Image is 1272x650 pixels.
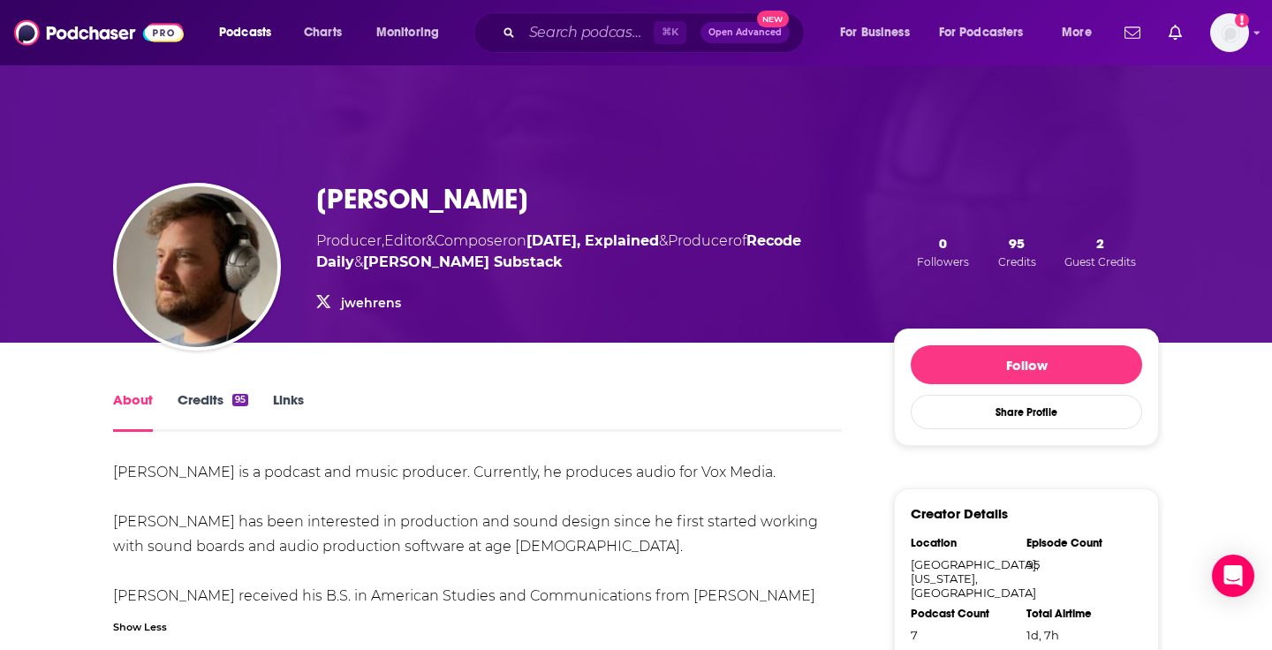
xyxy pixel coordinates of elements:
button: open menu [828,19,932,47]
div: Episode Count [1026,536,1131,550]
span: Open Advanced [708,28,782,37]
div: [GEOGRAPHIC_DATA], [US_STATE], [GEOGRAPHIC_DATA] [911,557,1015,600]
h1: [PERSON_NAME] [316,182,528,216]
span: Producer [316,232,382,249]
button: Open AdvancedNew [700,22,790,43]
span: 0 [939,235,947,252]
a: About [113,391,153,432]
svg: Add a profile image [1235,13,1249,27]
span: For Business [840,20,910,45]
div: Podcast Count [911,607,1015,621]
div: 7 [911,628,1015,642]
button: Follow [911,345,1142,384]
span: Monitoring [376,20,439,45]
button: 0Followers [912,234,974,269]
img: Jon Ehrens [117,186,277,347]
button: open menu [927,19,1049,47]
span: Followers [917,255,969,268]
span: For Podcasters [939,20,1024,45]
a: jwehrens [341,295,401,311]
span: , [382,232,384,249]
img: User Profile [1210,13,1249,52]
div: Search podcasts, credits, & more... [490,12,821,53]
button: 95Credits [993,234,1041,269]
button: open menu [1049,19,1114,47]
div: Total Airtime [1026,607,1131,621]
button: Show profile menu [1210,13,1249,52]
div: Open Intercom Messenger [1212,555,1254,597]
div: 95 [1026,557,1131,571]
span: Editor [384,232,426,249]
a: Show notifications dropdown [1162,18,1189,48]
span: Credits [998,255,1036,268]
span: 95 [1009,235,1025,252]
input: Search podcasts, credits, & more... [522,19,654,47]
a: Links [273,391,304,432]
button: open menu [364,19,462,47]
span: Charts [304,20,342,45]
a: Today, Explained [526,232,659,249]
span: & [659,232,668,249]
div: [PERSON_NAME] is a podcast and music producer. Currently, he produces audio for Vox Media. [PERSO... [113,464,821,629]
button: 2Guest Credits [1059,234,1141,269]
span: Composer [435,232,508,249]
span: on [508,232,659,249]
span: Logged in as anyalola [1210,13,1249,52]
span: 2 [1096,235,1104,252]
img: Podchaser - Follow, Share and Rate Podcasts [14,16,184,49]
span: More [1062,20,1092,45]
span: & [426,232,435,249]
button: Share Profile [911,395,1142,429]
span: Podcasts [219,20,271,45]
span: Producer [668,232,733,249]
h3: Creator Details [911,505,1008,522]
span: 31 hours, 22 minutes, 11 seconds [1026,628,1059,642]
div: Location [911,536,1015,550]
span: New [757,11,789,27]
button: open menu [207,19,294,47]
a: Show notifications dropdown [1117,18,1147,48]
span: ⌘ K [654,21,686,44]
div: 95 [232,394,248,406]
a: Marianne Williamson's Substack [363,253,563,270]
span: & [354,253,363,270]
a: Credits95 [178,391,248,432]
span: Guest Credits [1064,255,1136,268]
a: Charts [292,19,352,47]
